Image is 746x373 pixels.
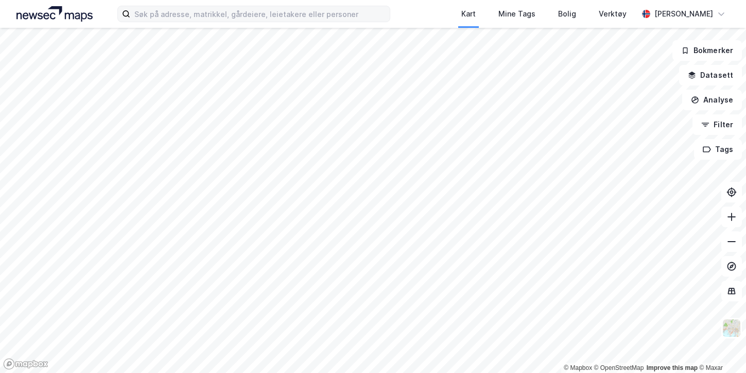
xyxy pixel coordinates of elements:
[130,6,389,22] input: Søk på adresse, matrikkel, gårdeiere, leietakere eller personer
[594,364,644,371] a: OpenStreetMap
[564,364,592,371] a: Mapbox
[695,324,746,373] iframe: Chat Widget
[461,8,476,20] div: Kart
[3,358,48,370] a: Mapbox homepage
[558,8,576,20] div: Bolig
[654,8,713,20] div: [PERSON_NAME]
[722,318,741,338] img: Z
[599,8,627,20] div: Verktøy
[672,40,742,61] button: Bokmerker
[682,90,742,110] button: Analyse
[679,65,742,86] button: Datasett
[692,114,742,135] button: Filter
[694,139,742,160] button: Tags
[16,6,93,22] img: logo.a4113a55bc3d86da70a041830d287a7e.svg
[647,364,698,371] a: Improve this map
[498,8,535,20] div: Mine Tags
